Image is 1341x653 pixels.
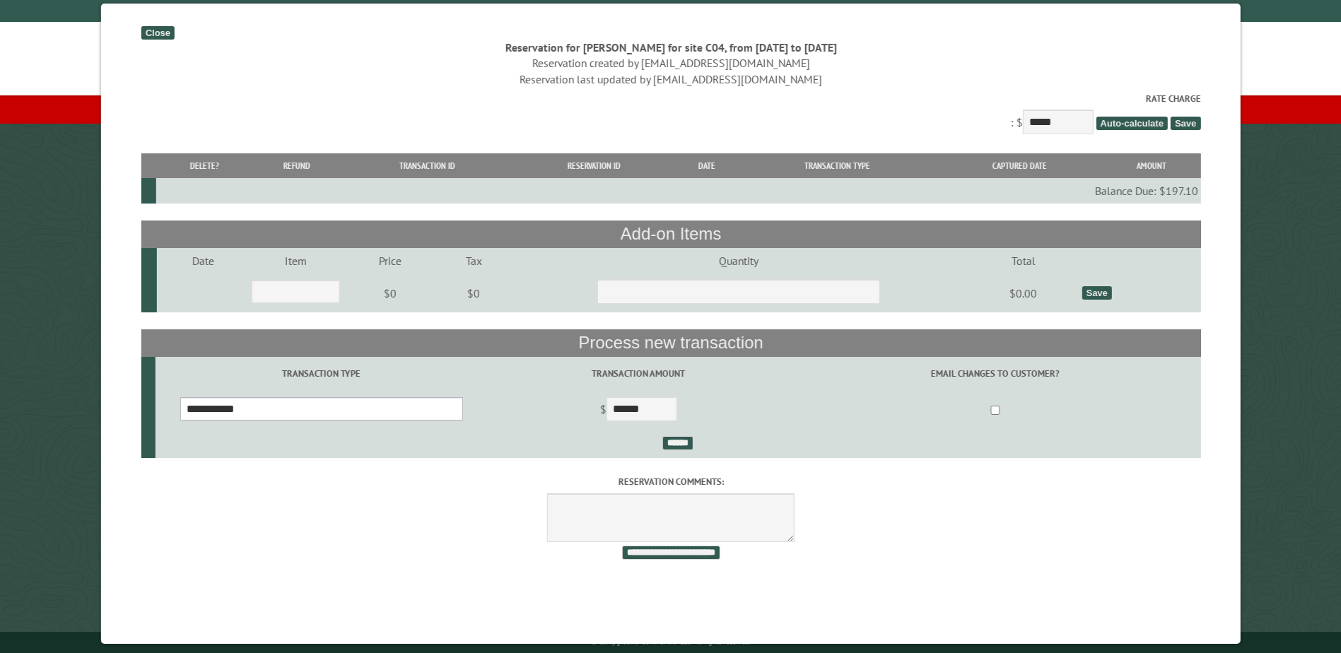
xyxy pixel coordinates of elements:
th: Captured Date [936,153,1103,178]
div: : $ [141,92,1200,138]
td: $0.00 [967,273,1079,313]
div: Reservation created by [EMAIL_ADDRESS][DOMAIN_NAME] [141,55,1200,71]
th: Add-on Items [141,220,1200,247]
td: $ [487,391,789,430]
th: Date [675,153,737,178]
div: Reservation last updated by [EMAIL_ADDRESS][DOMAIN_NAME] [141,71,1200,87]
div: Close [141,26,174,40]
div: Reservation for [PERSON_NAME] for site C04, from [DATE] to [DATE] [141,40,1200,55]
th: Transaction Type [737,153,935,178]
td: Date [157,248,250,273]
th: Process new transaction [141,329,1200,356]
td: $0 [342,273,438,313]
label: Rate Charge [141,92,1200,105]
div: Save [1082,286,1111,300]
label: Transaction Type [157,367,485,380]
label: Reservation comments: [141,475,1200,488]
td: Balance Due: $197.10 [156,178,1200,204]
td: $0 [437,273,510,313]
th: Reservation ID [513,153,675,178]
th: Refund [252,153,341,178]
td: Item [250,248,342,273]
span: Save [1170,117,1200,130]
label: Transaction Amount [489,367,787,380]
label: Email changes to customer? [792,367,1198,380]
td: Quantity [510,248,967,273]
th: Transaction ID [341,153,512,178]
span: Auto-calculate [1096,117,1168,130]
small: © Campground Commander LLC. All rights reserved. [591,637,751,647]
th: Amount [1102,153,1200,178]
th: Delete? [156,153,252,178]
td: Total [967,248,1079,273]
td: Tax [437,248,510,273]
td: Price [342,248,438,273]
